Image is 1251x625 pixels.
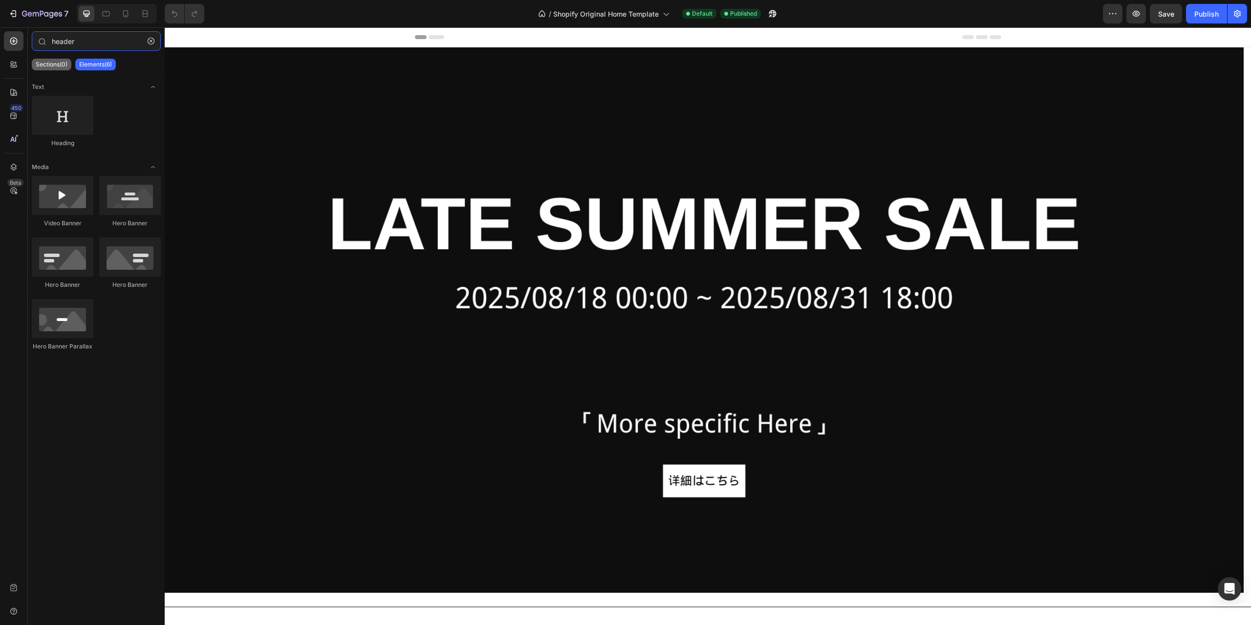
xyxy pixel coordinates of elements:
[1150,4,1182,23] button: Save
[32,139,93,148] div: Heading
[549,9,551,19] span: /
[99,280,161,289] div: Hero Banner
[1186,4,1227,23] button: Publish
[145,159,161,175] span: Toggle open
[32,31,161,51] input: Search Sections & Elements
[32,219,93,228] div: Video Banner
[165,27,1251,625] iframe: Design area
[36,61,67,68] p: Sections(0)
[145,79,161,95] span: Toggle open
[1051,279,1078,306] button: Carousel Next Arrow
[7,179,23,187] div: Beta
[1218,577,1241,601] div: Open Intercom Messenger
[692,9,712,18] span: Default
[79,61,112,68] p: Elements(6)
[32,83,44,91] span: Text
[553,9,659,19] span: Shopify Original Home Template
[1158,10,1174,18] span: Save
[32,163,49,172] span: Media
[9,104,23,112] div: 450
[165,4,204,23] div: Undo/Redo
[64,8,68,20] p: 7
[4,4,73,23] button: 7
[32,280,93,289] div: Hero Banner
[32,342,93,351] div: Hero Banner Parallax
[1194,9,1219,19] div: Publish
[99,219,161,228] div: Hero Banner
[730,9,757,18] span: Published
